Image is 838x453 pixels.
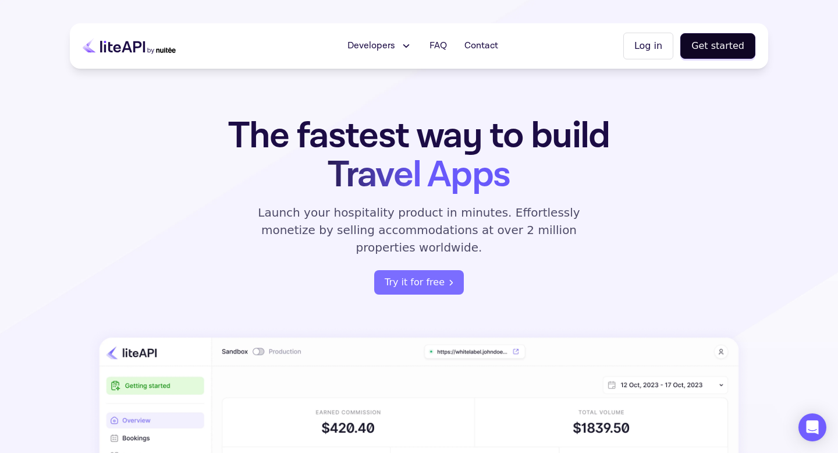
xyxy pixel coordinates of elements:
button: Developers [340,34,419,58]
button: Get started [680,33,755,59]
span: FAQ [429,39,447,53]
h1: The fastest way to build [191,116,647,194]
p: Launch your hospitality product in minutes. Effortlessly monetize by selling accommodations at ov... [244,204,594,256]
span: Developers [347,39,395,53]
a: FAQ [422,34,454,58]
div: Open Intercom Messenger [798,413,826,441]
span: Travel Apps [328,151,510,199]
a: Contact [457,34,505,58]
button: Log in [623,33,673,59]
button: Try it for free [374,270,464,295]
span: Contact [464,39,498,53]
a: register [374,270,464,295]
